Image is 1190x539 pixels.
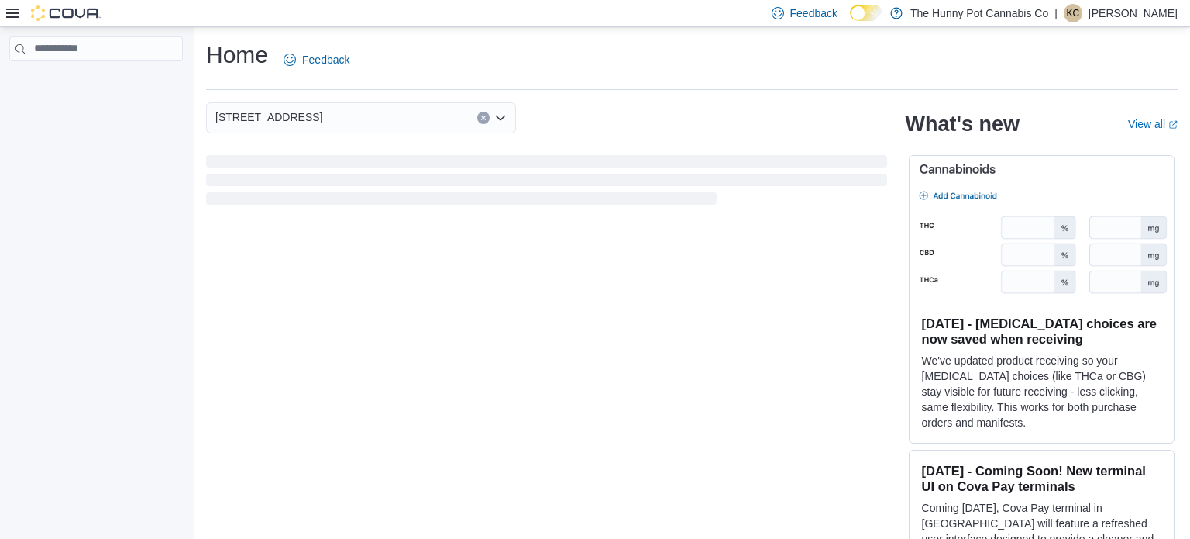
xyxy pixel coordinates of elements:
[1168,120,1178,130] svg: External link
[922,353,1161,430] p: We've updated product receiving so your [MEDICAL_DATA] choices (like THCa or CBG) stay visible fo...
[277,44,356,75] a: Feedback
[1054,4,1058,22] p: |
[906,112,1020,136] h2: What's new
[910,4,1048,22] p: The Hunny Pot Cannabis Co
[790,5,837,21] span: Feedback
[922,463,1161,494] h3: [DATE] - Coming Soon! New terminal UI on Cova Pay terminals
[850,21,851,22] span: Dark Mode
[494,112,507,124] button: Open list of options
[31,5,101,21] img: Cova
[922,316,1161,347] h3: [DATE] - [MEDICAL_DATA] choices are now saved when receiving
[1128,118,1178,130] a: View allExternal link
[206,158,887,208] span: Loading
[1089,4,1178,22] p: [PERSON_NAME]
[1064,4,1082,22] div: Kyle Chamaillard
[206,40,268,71] h1: Home
[850,5,882,21] input: Dark Mode
[477,112,490,124] button: Clear input
[302,52,349,67] span: Feedback
[1067,4,1080,22] span: KC
[215,108,322,126] span: [STREET_ADDRESS]
[9,64,183,102] nav: Complex example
